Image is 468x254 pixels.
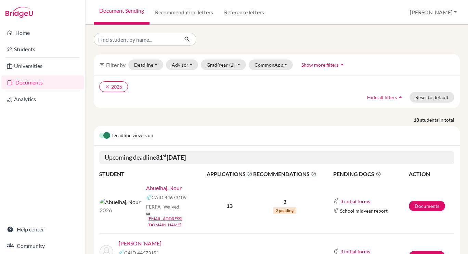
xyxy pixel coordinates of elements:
b: 31 [DATE] [156,153,186,161]
a: [EMAIL_ADDRESS][DOMAIN_NAME] [147,216,211,228]
h5: Upcoming deadline [99,151,454,164]
button: Deadline [128,59,163,70]
span: RECOMMENDATIONS [253,170,316,178]
button: Hide all filtersarrow_drop_up [361,92,409,103]
span: - Waived [161,204,179,210]
b: 13 [226,202,233,209]
img: Abuelhaj, Nour [100,198,141,206]
img: Common App logo [146,195,152,200]
i: filter_list [99,62,105,67]
img: Bridge-U [5,7,33,18]
button: [PERSON_NAME] [407,6,460,19]
a: Community [1,239,84,253]
a: Help center [1,223,84,236]
i: arrow_drop_up [397,94,404,101]
th: ACTION [408,170,454,178]
span: FERPA [146,203,179,210]
p: 2026 [100,206,141,214]
span: 2 pending [273,207,296,214]
a: Abuelhaj, Nour [146,184,182,192]
button: CommonApp [249,59,293,70]
input: Find student by name... [94,33,179,46]
img: Common App logo [333,208,339,213]
img: Common App logo [333,198,339,204]
a: Students [1,42,84,56]
span: APPLICATIONS [207,170,252,178]
i: clear [105,84,110,89]
strong: 18 [414,116,420,123]
span: (1) [229,62,235,68]
a: [PERSON_NAME] [119,239,161,248]
th: STUDENT [99,170,206,178]
sup: st [163,153,167,158]
a: Home [1,26,84,40]
span: Show more filters [301,62,339,68]
a: Documents [409,201,445,211]
button: clear2026 [99,81,128,92]
span: CAID 44673109 [152,194,186,201]
button: Show more filtersarrow_drop_up [296,59,351,70]
a: Analytics [1,92,84,106]
button: Advisor [166,59,198,70]
img: Common App logo [333,249,339,254]
span: Hide all filters [367,94,397,100]
a: Documents [1,76,84,89]
i: arrow_drop_up [339,61,346,68]
span: Deadline view is on [112,132,153,140]
span: School midyear report [340,207,388,214]
p: 3 [253,198,316,206]
a: Universities [1,59,84,73]
button: 3 initial forms [340,197,370,205]
button: Grad Year(1) [201,59,246,70]
button: Reset to default [409,92,454,103]
span: mail [146,212,150,216]
span: PENDING DOCS [333,170,408,178]
span: students in total [420,116,460,123]
span: Filter by [106,62,126,68]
